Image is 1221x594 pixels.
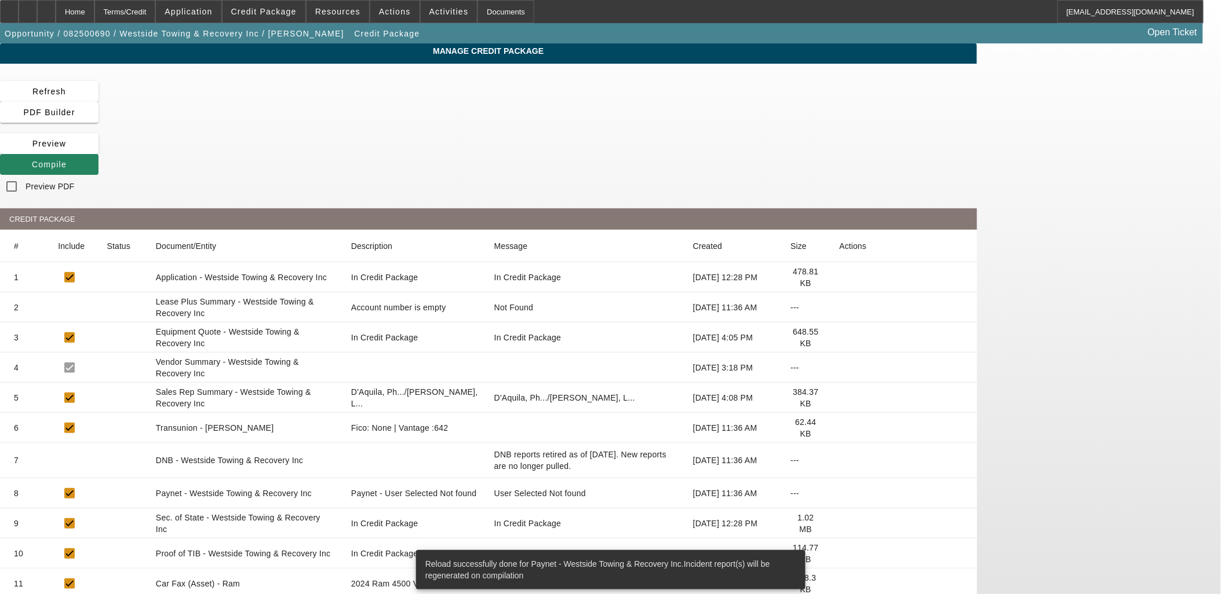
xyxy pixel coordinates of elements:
[370,1,420,23] button: Actions
[23,181,74,192] label: Preview PDF
[489,322,684,353] mat-cell: In Credit Package
[165,7,212,16] span: Application
[147,383,342,413] mat-cell: Sales Rep Summary - Westside Towing & Recovery Inc
[342,353,489,383] mat-cell: null
[489,538,684,569] mat-cell: In Credit Package
[489,353,684,383] mat-cell: null
[147,413,342,443] mat-cell: Transunion - [PERSON_NAME]
[684,322,782,353] mat-cell: [DATE] 4:05 PM
[147,443,342,478] mat-cell: DNB - Westside Towing & Recovery Inc
[489,383,684,413] mat-cell: D'Aquila, Ph.../Gaizutis, L...
[782,413,830,443] mat-cell: 62.44 KB
[684,413,782,443] mat-cell: [DATE] 11:36 AM
[147,262,342,292] mat-cell: Application - Westside Towing & Recovery Inc
[782,292,830,322] mat-cell: ---
[147,538,342,569] mat-cell: Proof of TIB - Westside Towing & Recovery Inc
[147,508,342,538] mat-cell: Sec. of State - Westside Towing & Recovery Inc
[782,538,830,569] mat-cell: 114.77 KB
[32,139,67,148] span: Preview
[342,262,489,292] mat-cell: In Credit Package
[684,230,782,262] mat-header-cell: Created
[782,443,830,478] mat-cell: ---
[49,230,97,262] mat-header-cell: Include
[147,292,342,322] mat-cell: Lease Plus Summary - Westside Towing & Recovery Inc
[782,262,830,292] mat-cell: 478.81 KB
[98,230,147,262] mat-header-cell: Status
[342,383,489,413] mat-cell: D'Aquila, Ph.../Gaizutis, L...
[354,29,420,38] span: Credit Package
[421,1,478,23] button: Activities
[489,478,684,508] mat-cell: User Selected Not found
[782,383,830,413] mat-cell: 384.37 KB
[684,383,782,413] mat-cell: [DATE] 4:08 PM
[342,538,489,569] mat-cell: In Credit Package
[416,550,801,589] div: Reload successfully done for Paynet - Westside Towing & Recovery Inc.Incident report(s) will be r...
[342,508,489,538] mat-cell: In Credit Package
[342,292,489,322] mat-cell: Account number is empty
[32,160,67,169] span: Compile
[489,508,684,538] mat-cell: In Credit Package
[23,108,75,117] span: PDF Builder
[223,1,305,23] button: Credit Package
[231,7,297,16] span: Credit Package
[489,262,684,292] mat-cell: In Credit Package
[156,1,221,23] button: Application
[379,7,411,16] span: Actions
[147,230,342,262] mat-header-cell: Document/Entity
[684,262,782,292] mat-cell: [DATE] 12:28 PM
[684,353,782,383] mat-cell: [DATE] 3:18 PM
[342,322,489,353] mat-cell: In Credit Package
[782,353,830,383] mat-cell: ---
[684,292,782,322] mat-cell: [DATE] 11:36 AM
[307,1,369,23] button: Resources
[342,478,489,508] mat-cell: Paynet - User Selected Not found
[342,413,489,443] mat-cell: Fico: None | Vantage :642
[830,230,977,262] mat-header-cell: Actions
[782,478,830,508] mat-cell: ---
[32,87,66,96] span: Refresh
[147,353,342,383] mat-cell: Vendor Summary - Westside Towing & Recovery Inc
[9,46,968,56] span: Manage Credit Package
[147,322,342,353] mat-cell: Equipment Quote - Westside Towing & Recovery Inc
[782,322,830,353] mat-cell: 648.55 KB
[1143,23,1202,42] a: Open Ticket
[489,292,684,322] mat-cell: Not Found
[5,29,344,38] span: Opportunity / 082500690 / Westside Towing & Recovery Inc / [PERSON_NAME]
[684,478,782,508] mat-cell: [DATE] 11:36 AM
[684,443,782,478] mat-cell: [DATE] 11:36 AM
[489,230,684,262] mat-header-cell: Message
[684,508,782,538] mat-cell: [DATE] 12:28 PM
[782,230,830,262] mat-header-cell: Size
[489,443,684,478] mat-cell: DNB reports retired as of June 26, 2025. New reports are no longer pulled.
[782,508,830,538] mat-cell: 1.02 MB
[351,23,422,44] button: Credit Package
[315,7,360,16] span: Resources
[684,538,782,569] mat-cell: [DATE] 12:28 PM
[429,7,469,16] span: Activities
[342,230,489,262] mat-header-cell: Description
[147,478,342,508] mat-cell: Paynet - Westside Towing & Recovery Inc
